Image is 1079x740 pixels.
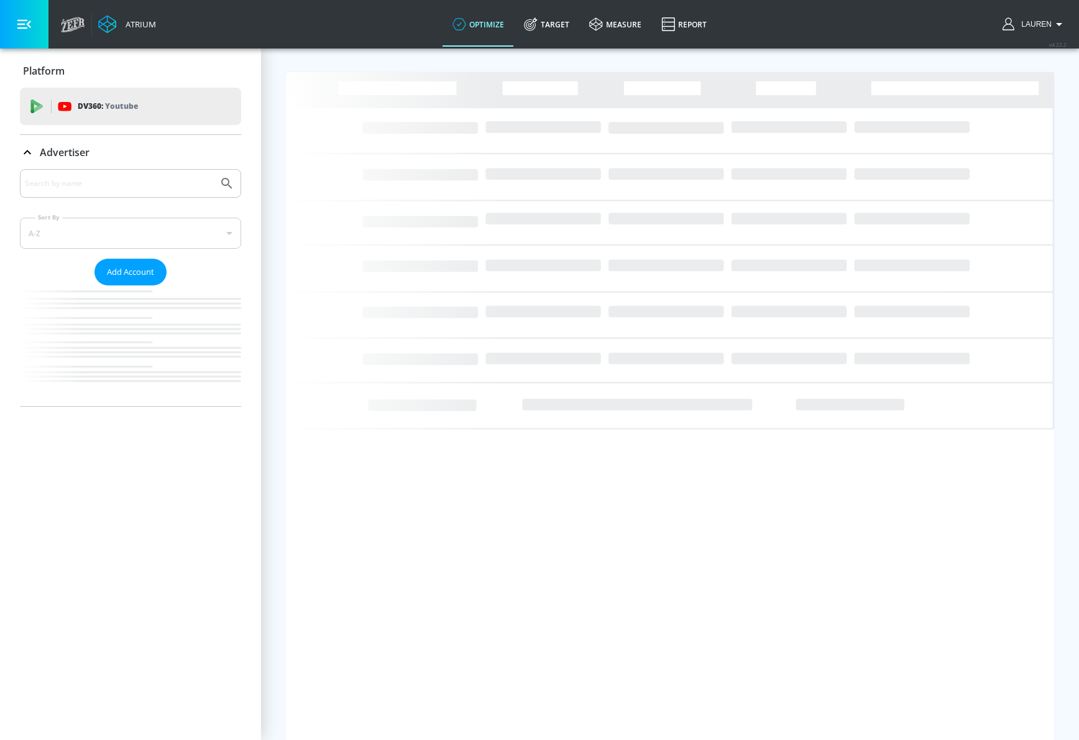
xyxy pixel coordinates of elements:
button: Add Account [94,259,167,285]
a: Target [514,2,579,47]
p: Youtube [105,99,138,113]
div: Advertiser [20,135,241,170]
input: Search by name [25,175,213,192]
a: measure [579,2,651,47]
nav: list of Advertiser [20,285,241,406]
p: DV360: [78,99,138,113]
span: login as: lauren.bacher@zefr.com [1016,20,1052,29]
a: optimize [443,2,514,47]
button: Lauren [1003,17,1067,32]
div: Atrium [121,19,156,30]
label: Sort By [35,213,62,221]
div: Platform [20,53,241,88]
span: Add Account [107,265,154,279]
p: Platform [23,64,65,78]
a: Atrium [98,15,156,34]
p: Advertiser [40,146,90,159]
div: DV360: Youtube [20,88,241,125]
span: v 4.22.2 [1049,41,1067,48]
a: Report [651,2,717,47]
div: A-Z [20,218,241,249]
div: Advertiser [20,169,241,406]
